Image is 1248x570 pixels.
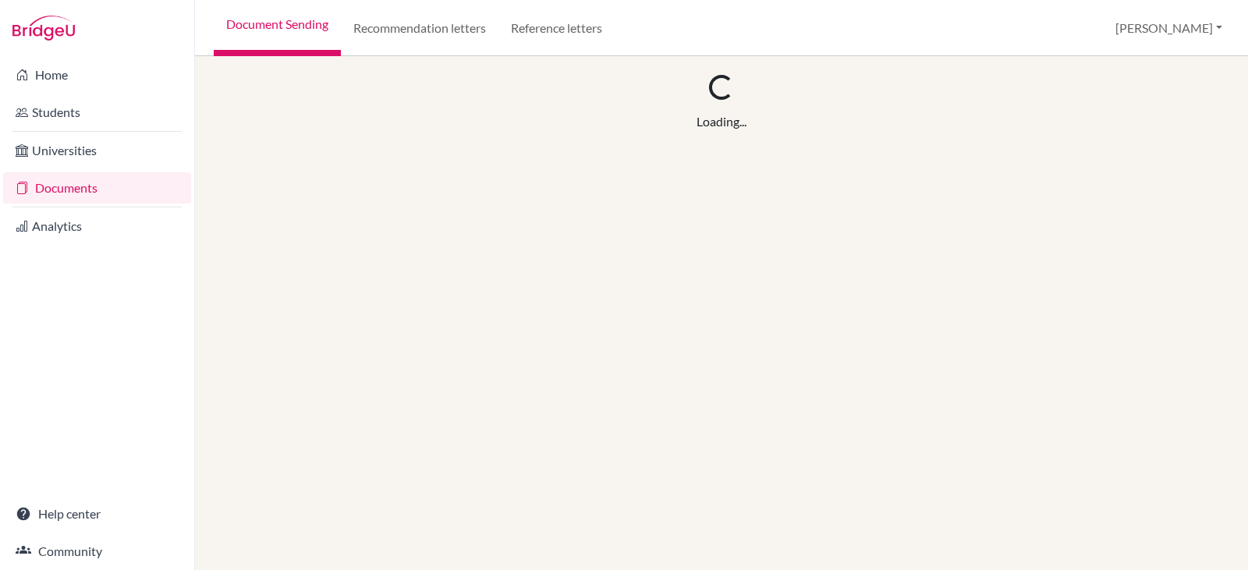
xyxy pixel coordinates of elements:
a: Help center [3,498,191,529]
a: Community [3,536,191,567]
a: Students [3,97,191,128]
a: Home [3,59,191,90]
button: [PERSON_NAME] [1108,13,1229,43]
a: Analytics [3,211,191,242]
img: Bridge-U [12,16,75,41]
a: Universities [3,135,191,166]
div: Loading... [697,112,746,131]
a: Documents [3,172,191,204]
